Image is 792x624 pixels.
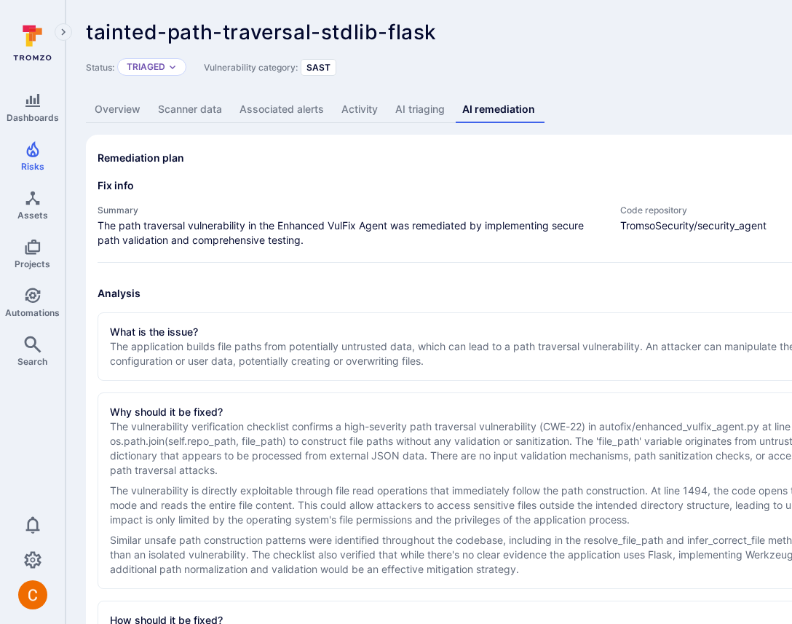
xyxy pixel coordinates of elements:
[110,325,198,339] h2: What is the issue?
[86,96,149,123] a: Overview
[454,96,544,123] a: AI remediation
[15,258,50,269] span: Projects
[86,20,437,44] span: tainted-path-traversal-stdlib-flask
[7,112,59,123] span: Dashboards
[17,356,47,367] span: Search
[5,307,60,318] span: Automations
[231,96,333,123] a: Associated alerts
[110,405,223,419] h2: Why should it be fixed?
[18,580,47,609] img: ACg8ocJuq_DPPTkXyD9OlTnVLvDrpObecjcADscmEHLMiTyEnTELew=s96-c
[17,210,48,221] span: Assets
[168,63,177,71] button: Expand dropdown
[127,61,165,73] button: Triaged
[58,26,68,39] i: Expand navigation menu
[387,96,454,123] a: AI triaging
[55,23,72,41] button: Expand navigation menu
[204,62,298,73] span: Vulnerability category:
[149,96,231,123] a: Scanner data
[21,161,44,172] span: Risks
[301,59,336,76] div: SAST
[98,151,184,165] h2: Remediation plan
[333,96,387,123] a: Activity
[18,580,47,609] div: Camilo Rivera
[98,218,606,248] span: The path traversal vulnerability in the Enhanced VulFix Agent was remediated by implementing secu...
[98,205,606,216] h4: Summary
[86,62,114,73] span: Status:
